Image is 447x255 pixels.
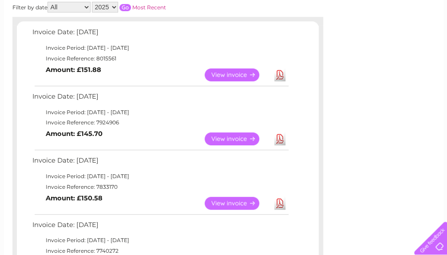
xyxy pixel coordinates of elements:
[30,117,290,128] td: Invoice Reference: 7924906
[30,171,290,182] td: Invoice Period: [DATE] - [DATE]
[30,219,290,235] td: Invoice Date: [DATE]
[205,68,270,81] a: View
[291,38,308,44] a: Water
[30,26,290,43] td: Invoice Date: [DATE]
[205,132,270,145] a: View
[30,91,290,107] td: Invoice Date: [DATE]
[132,4,166,11] a: Most Recent
[30,107,290,118] td: Invoice Period: [DATE] - [DATE]
[313,38,332,44] a: Energy
[30,235,290,246] td: Invoice Period: [DATE] - [DATE]
[274,197,285,210] a: Download
[30,182,290,192] td: Invoice Reference: 7833170
[388,38,410,44] a: Contact
[205,197,270,210] a: View
[338,38,364,44] a: Telecoms
[12,2,245,12] div: Filter by date
[14,5,434,43] div: Clear Business is a trading name of Verastar Limited (registered in [GEOGRAPHIC_DATA] No. 3667643...
[30,155,290,171] td: Invoice Date: [DATE]
[46,130,103,138] b: Amount: £145.70
[46,66,101,74] b: Amount: £151.88
[418,38,439,44] a: Log out
[30,53,290,64] td: Invoice Reference: 8015561
[370,38,383,44] a: Blog
[46,194,103,202] b: Amount: £150.58
[30,43,290,53] td: Invoice Period: [DATE] - [DATE]
[280,4,341,16] a: 0333 014 3131
[274,68,285,81] a: Download
[274,132,285,145] a: Download
[16,23,61,50] img: logo.png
